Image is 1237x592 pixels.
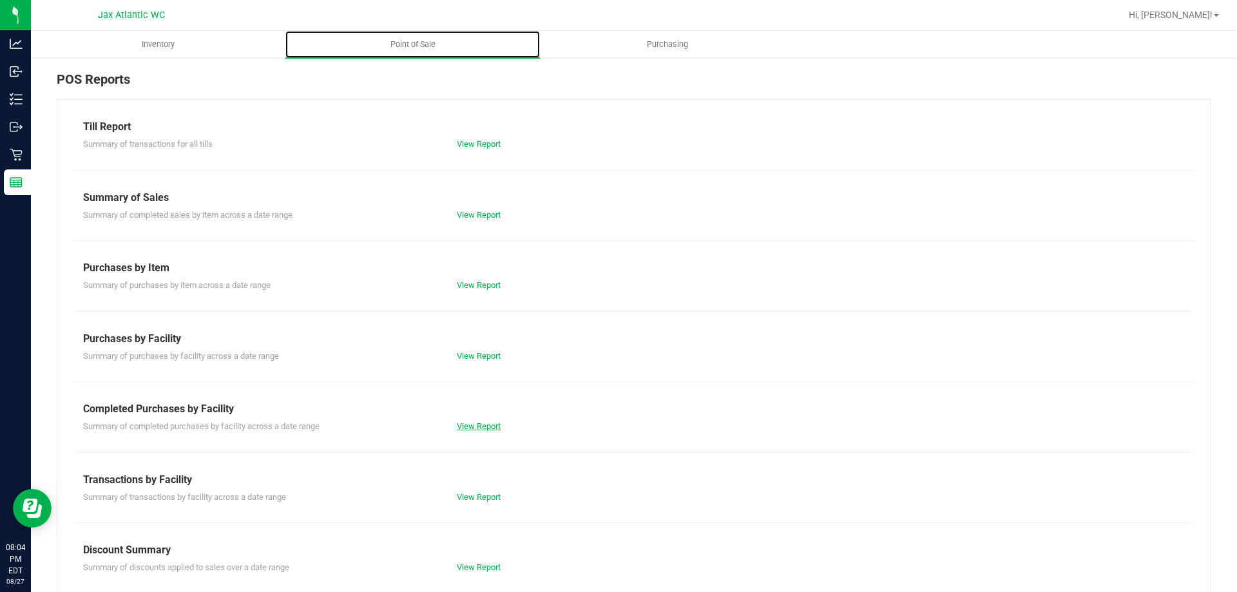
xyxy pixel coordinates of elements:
a: View Report [457,139,501,149]
span: Inventory [124,39,192,50]
span: Summary of completed sales by item across a date range [83,210,292,220]
a: View Report [457,562,501,572]
span: Summary of purchases by item across a date range [83,280,271,290]
div: Purchases by Item [83,260,1185,276]
span: Summary of completed purchases by facility across a date range [83,421,320,431]
inline-svg: Retail [10,148,23,161]
div: Transactions by Facility [83,472,1185,488]
p: 08:04 PM EDT [6,542,25,577]
inline-svg: Inbound [10,65,23,78]
iframe: Resource center [13,489,52,528]
p: 08/27 [6,577,25,586]
inline-svg: Analytics [10,37,23,50]
a: Inventory [31,31,285,58]
span: Purchasing [629,39,705,50]
span: Summary of discounts applied to sales over a date range [83,562,289,572]
span: Hi, [PERSON_NAME]! [1129,10,1213,20]
div: Discount Summary [83,542,1185,558]
a: Purchasing [540,31,794,58]
span: Summary of purchases by facility across a date range [83,351,279,361]
a: View Report [457,421,501,431]
a: View Report [457,280,501,290]
a: Point of Sale [285,31,540,58]
div: Summary of Sales [83,190,1185,205]
a: View Report [457,210,501,220]
a: View Report [457,492,501,502]
span: Summary of transactions for all tills [83,139,213,149]
inline-svg: Outbound [10,120,23,133]
div: Purchases by Facility [83,331,1185,347]
span: Jax Atlantic WC [98,10,165,21]
span: Summary of transactions by facility across a date range [83,492,286,502]
div: Completed Purchases by Facility [83,401,1185,417]
span: Point of Sale [373,39,453,50]
div: POS Reports [57,70,1211,99]
inline-svg: Reports [10,176,23,189]
a: View Report [457,351,501,361]
div: Till Report [83,119,1185,135]
inline-svg: Inventory [10,93,23,106]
